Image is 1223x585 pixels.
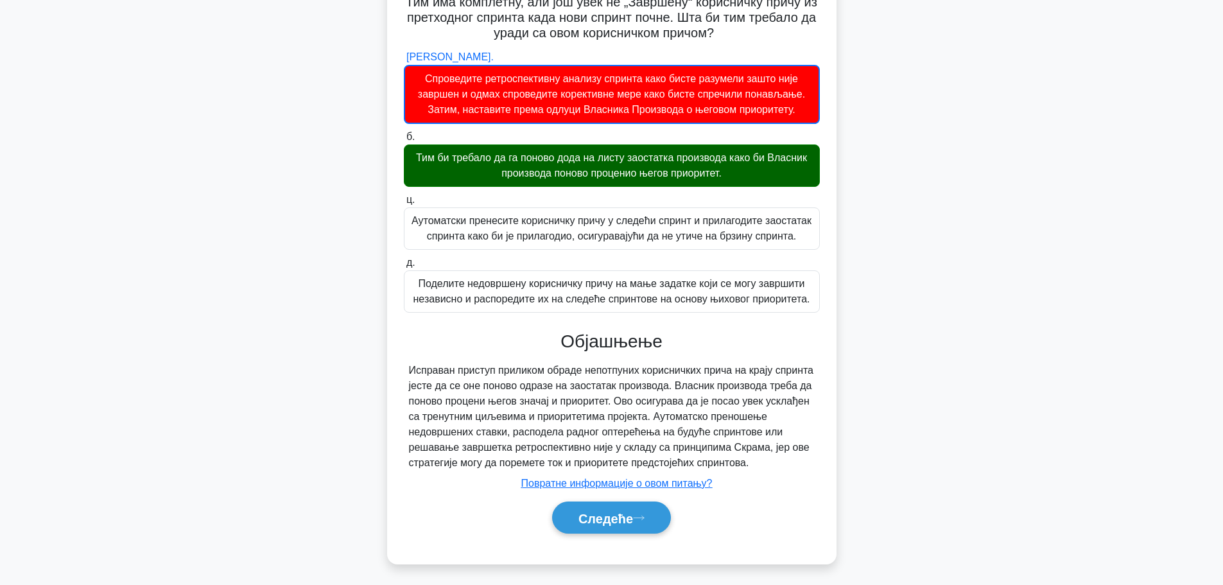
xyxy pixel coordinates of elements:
[409,365,814,468] font: Исправан приступ приликом обраде непотпуних корисничких прича на крају спринта јесте да се оне по...
[406,131,415,142] font: б.
[413,278,810,304] font: Поделите недовршену корисничку причу на мање задатке који се могу завршити независно и распоредит...
[578,511,633,525] font: Следеће
[406,257,415,268] font: д.
[552,502,671,534] button: Следеће
[560,331,663,351] font: Објашњење
[521,478,713,489] a: Повратне информације о овом питању?
[416,152,807,179] font: Тим би требало да га поново дода на листу заостатка производа како би Власник производа поново пр...
[406,194,415,205] font: ц.
[406,51,494,62] font: [PERSON_NAME].
[418,73,805,115] font: Спроведите ретроспективну анализу спринта како бисте разумели зашто није завршен и одмах спроведи...
[412,215,811,241] font: Аутоматски пренесите корисничку причу у следећи спринт и прилагодите заостатак спринта како би је...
